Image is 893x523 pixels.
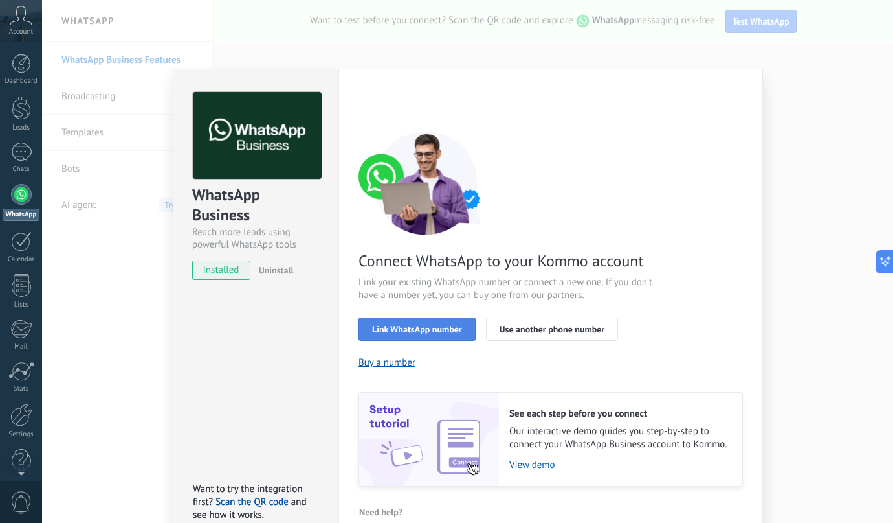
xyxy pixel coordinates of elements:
div: Chats [3,165,40,174]
div: Lists [3,301,40,309]
img: connect number [358,131,494,235]
div: Calendar [3,255,40,264]
div: WhatsApp [3,209,39,221]
div: Leads [3,124,40,132]
div: Stats [3,385,40,393]
div: WhatsApp Business [192,185,320,226]
span: and see how it works. [193,496,307,521]
button: Link WhatsApp number [358,318,476,341]
div: Dashboard [3,77,40,86]
span: Account [9,28,33,36]
img: logo_main.png [193,92,322,180]
span: Uninstall [259,264,294,276]
button: Buy a number [358,356,415,369]
span: Link WhatsApp number [372,325,462,334]
div: Mail [3,343,40,351]
span: Want to try the integration first? [193,483,303,508]
span: Connect WhatsApp to your Kommo account [358,251,667,271]
div: Settings [3,430,40,439]
div: Reach more leads using powerful WhatsApp tools [192,226,320,251]
h2: See each step before you connect [509,408,729,420]
span: Link your existing WhatsApp number or connect a new one. If you don’t have a number yet, you can ... [358,276,667,302]
span: installed [193,261,250,280]
button: Uninstall [254,261,294,280]
span: Need help? [359,507,402,517]
a: Scan the QR code [215,496,289,508]
span: Use another phone number [500,325,604,334]
button: Need help? [358,502,403,522]
span: Our interactive demo guides you step-by-step to connect your WhatsApp Business account to Kommo. [509,425,729,451]
a: View demo [509,459,729,471]
button: Use another phone number [486,318,618,341]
